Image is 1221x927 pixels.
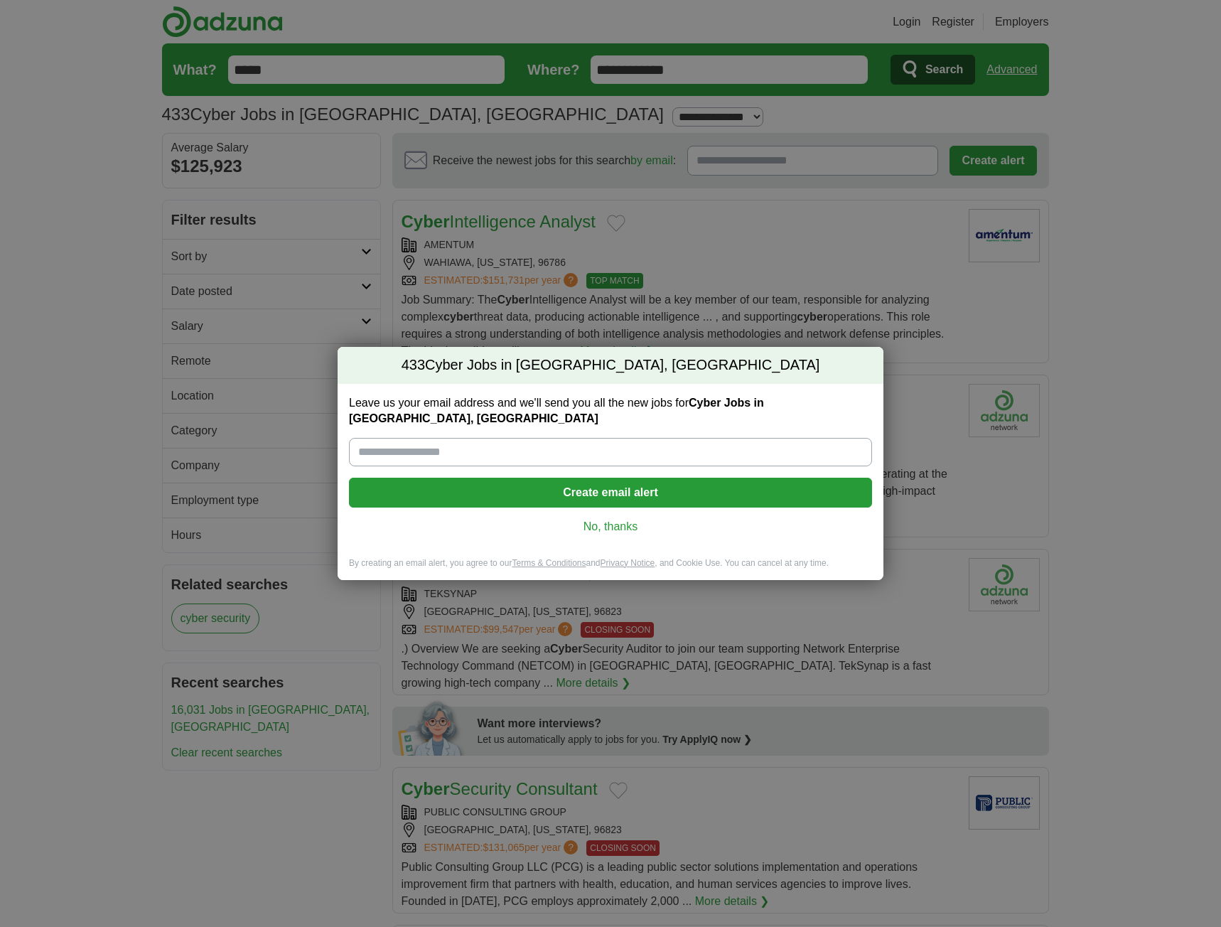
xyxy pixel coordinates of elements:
[601,558,655,568] a: Privacy Notice
[338,557,883,581] div: By creating an email alert, you agree to our and , and Cookie Use. You can cancel at any time.
[349,397,764,424] strong: Cyber Jobs in [GEOGRAPHIC_DATA], [GEOGRAPHIC_DATA]
[338,347,883,384] h2: Cyber Jobs in [GEOGRAPHIC_DATA], [GEOGRAPHIC_DATA]
[512,558,586,568] a: Terms & Conditions
[349,478,872,508] button: Create email alert
[360,519,861,535] a: No, thanks
[402,355,425,375] span: 433
[349,395,872,427] label: Leave us your email address and we'll send you all the new jobs for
